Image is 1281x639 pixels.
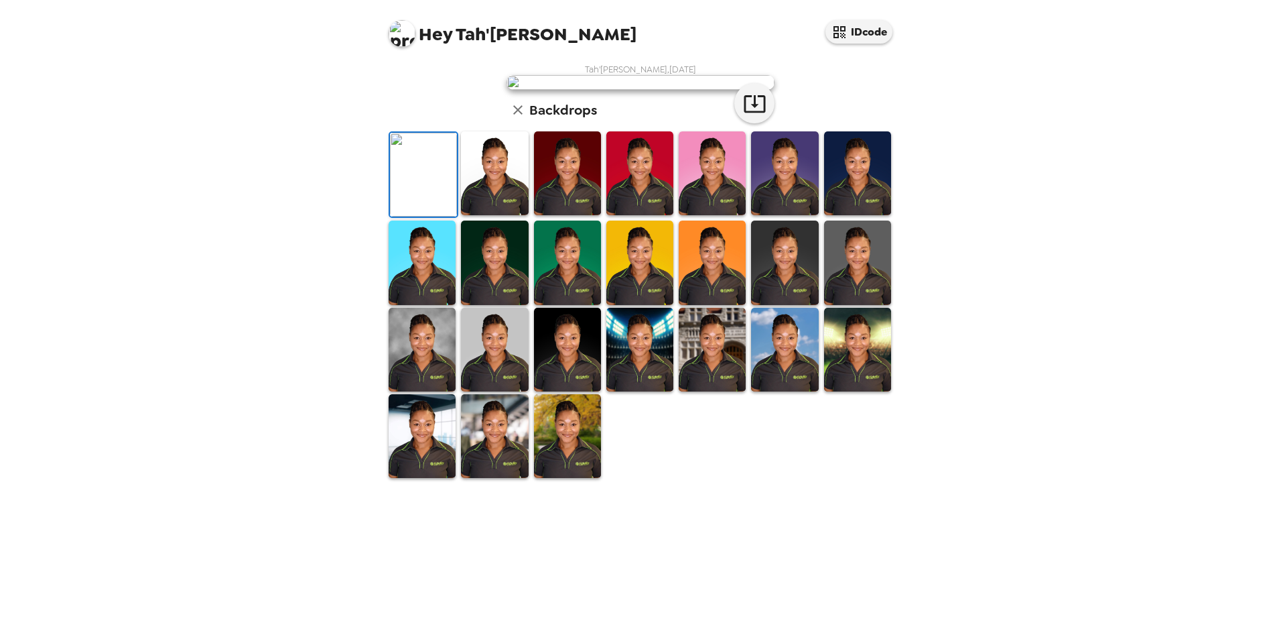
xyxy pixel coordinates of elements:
[529,99,597,121] h6: Backdrops
[585,64,696,75] span: Tah'[PERSON_NAME] , [DATE]
[389,20,415,47] img: profile pic
[390,133,457,217] img: Original
[825,20,892,44] button: IDcode
[419,22,452,46] span: Hey
[389,13,636,44] span: Tah'[PERSON_NAME]
[507,75,774,90] img: user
